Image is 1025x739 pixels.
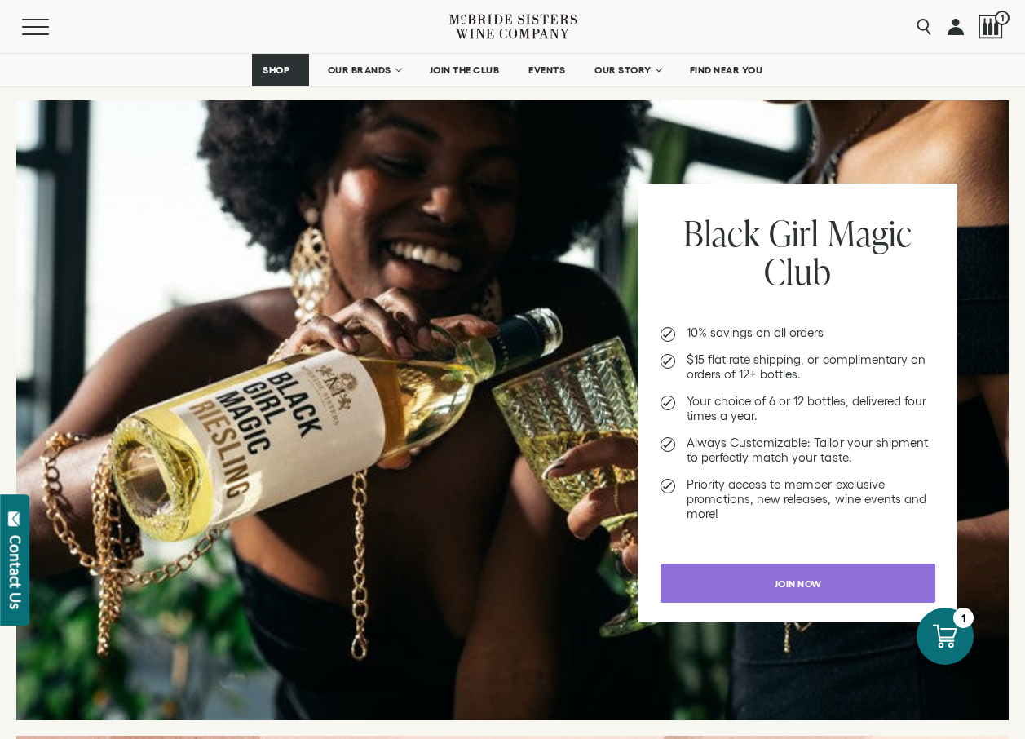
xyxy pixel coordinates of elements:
a: EVENTS [518,54,576,86]
a: SHOP [252,54,309,86]
div: 1 [953,608,974,628]
span: Black [683,209,761,257]
a: JOIN THE CLUB [419,54,510,86]
span: FIND NEAR YOU [690,64,763,76]
span: SHOP [263,64,290,76]
button: Mobile Menu Trigger [22,19,81,35]
li: Always Customizable: Tailor your shipment to perfectly match your taste. [661,436,935,465]
li: Priority access to member exclusive promotions, new releases, wine events and more! [661,477,935,521]
a: Join now [661,564,935,603]
a: FIND NEAR YOU [679,54,774,86]
span: Club [764,247,831,295]
span: Girl [769,209,820,257]
a: OUR BRANDS [317,54,411,86]
div: Contact Us [7,535,24,609]
span: Magic [828,209,912,257]
li: Your choice of 6 or 12 bottles, delivered four times a year. [661,394,935,423]
li: 10% savings on all orders [661,325,935,340]
span: EVENTS [528,64,565,76]
span: OUR STORY [594,64,652,76]
li: $15 flat rate shipping, or complimentary on orders of 12+ bottles. [661,352,935,382]
span: Join now [746,568,850,600]
span: 1 [995,11,1010,25]
span: JOIN THE CLUB [430,64,500,76]
a: OUR STORY [584,54,671,86]
span: OUR BRANDS [328,64,391,76]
